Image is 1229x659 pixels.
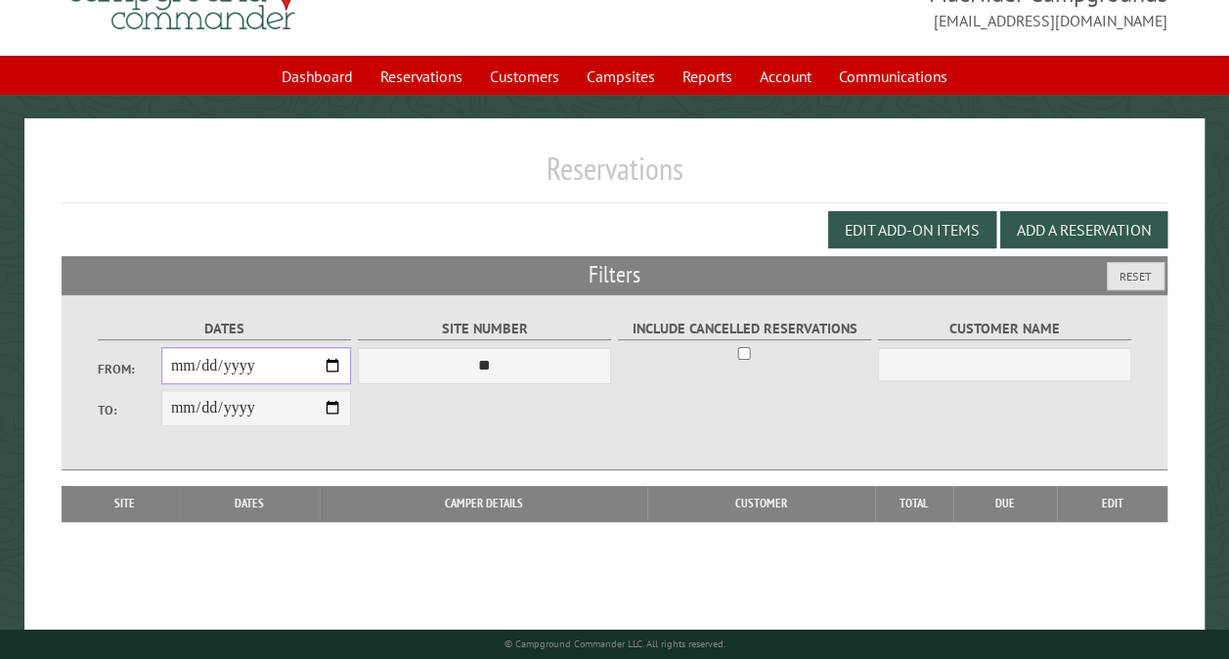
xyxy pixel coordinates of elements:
a: Campsites [575,58,667,95]
th: Due [953,486,1057,521]
th: Camper Details [320,486,648,521]
a: Dashboard [270,58,365,95]
th: Dates [179,486,320,521]
button: Edit Add-on Items [828,211,996,248]
a: Customers [478,58,571,95]
label: Site Number [358,318,611,340]
th: Customer [647,486,874,521]
label: Customer Name [878,318,1131,340]
th: Site [71,486,179,521]
small: © Campground Commander LLC. All rights reserved. [505,637,725,650]
button: Reset [1107,262,1164,290]
a: Reservations [369,58,474,95]
a: Reports [671,58,744,95]
th: Total [875,486,953,521]
h1: Reservations [62,150,1167,203]
button: Add a Reservation [1000,211,1167,248]
a: Account [748,58,823,95]
h2: Filters [62,256,1167,293]
th: Edit [1057,486,1168,521]
label: From: [98,360,161,378]
label: Include Cancelled Reservations [618,318,871,340]
label: To: [98,401,161,419]
a: Communications [827,58,959,95]
label: Dates [98,318,351,340]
